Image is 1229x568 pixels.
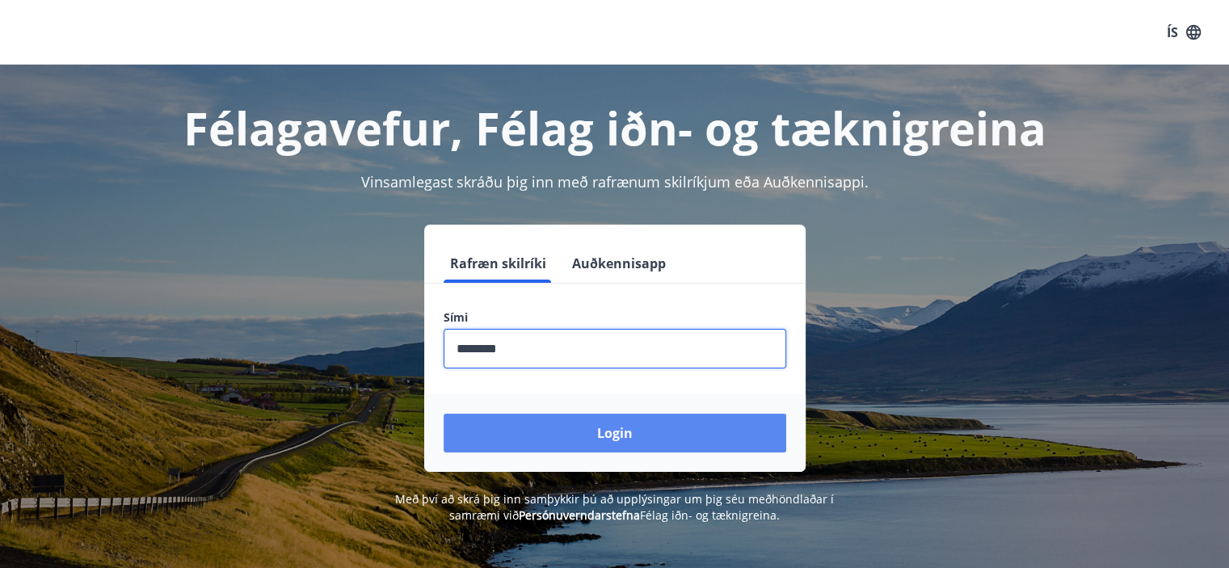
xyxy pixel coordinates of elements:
[444,244,553,283] button: Rafræn skilríki
[1158,18,1210,47] button: ÍS
[395,491,834,523] span: Með því að skrá þig inn samþykkir þú að upplýsingar um þig séu meðhöndlaðar í samræmi við Félag i...
[444,414,786,452] button: Login
[53,97,1177,158] h1: Félagavefur, Félag iðn- og tæknigreina
[519,507,640,523] a: Persónuverndarstefna
[566,244,672,283] button: Auðkennisapp
[361,172,869,191] span: Vinsamlegast skráðu þig inn með rafrænum skilríkjum eða Auðkennisappi.
[444,309,786,326] label: Sími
